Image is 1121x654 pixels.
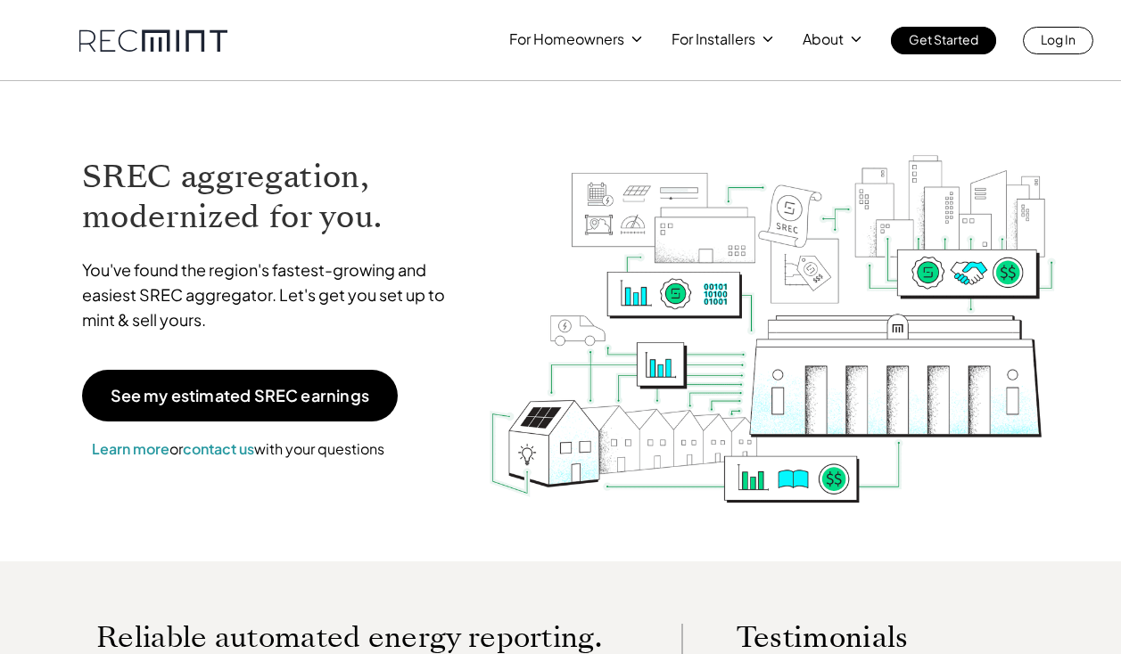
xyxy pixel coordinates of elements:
p: Get Started [909,27,978,52]
p: For Homeowners [509,27,624,52]
h1: SREC aggregation, modernized for you. [82,157,462,237]
p: Log In [1041,27,1076,52]
p: Testimonials [737,624,1002,650]
p: About [803,27,844,52]
a: contact us [183,439,254,458]
img: RECmint value cycle [488,108,1057,508]
p: See my estimated SREC earnings [111,388,369,404]
a: Get Started [891,27,996,54]
p: For Installers [672,27,755,52]
a: Learn more [92,439,169,458]
p: Reliable automated energy reporting. [96,624,628,650]
p: You've found the region's fastest-growing and easiest SREC aggregator. Let's get you set up to mi... [82,258,462,332]
p: or with your questions [82,437,394,461]
a: Log In [1023,27,1093,54]
a: See my estimated SREC earnings [82,370,398,421]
